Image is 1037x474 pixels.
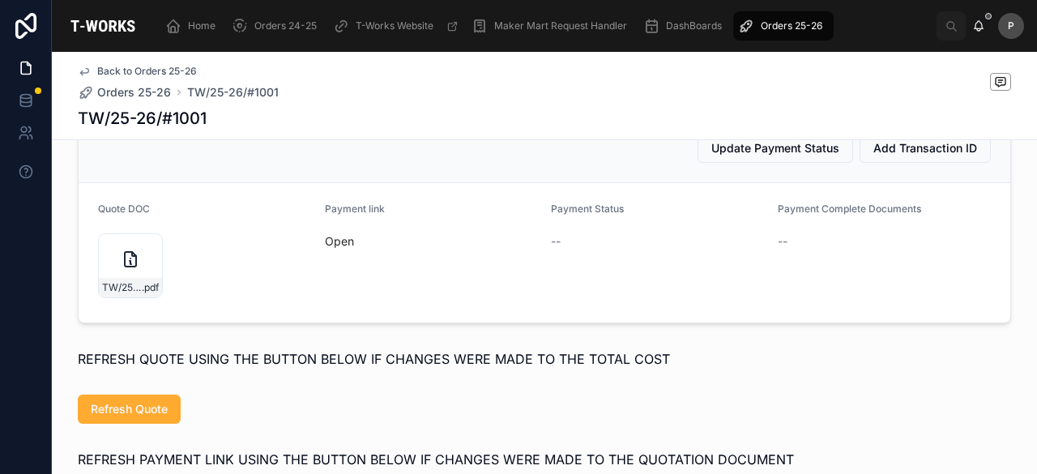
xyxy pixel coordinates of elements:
a: Orders 25-26 [733,11,834,41]
span: DashBoards [666,19,722,32]
button: Refresh Quote [78,395,181,424]
span: Refresh Quote [91,401,168,417]
a: DashBoards [638,11,733,41]
span: .pdf [142,281,159,294]
span: P [1008,19,1014,32]
a: Maker Mart Request Handler [467,11,638,41]
a: Orders 24-25 [227,11,328,41]
span: T-Works Website [356,19,433,32]
a: TW/25-26/#1001 [187,84,279,100]
span: Payment Complete Documents [778,203,921,215]
span: Back to Orders 25-26 [97,65,197,78]
a: Orders 25-26 [78,84,171,100]
a: T-Works Website [328,11,467,41]
div: scrollable content [154,8,937,44]
button: Add Transaction ID [860,134,991,163]
span: -- [551,233,561,250]
span: Orders 25-26 [761,19,822,32]
a: Home [160,11,227,41]
span: Orders 25-26 [97,84,171,100]
span: Home [188,19,216,32]
span: REFRESH PAYMENT LINK USING THE BUTTON BELOW IF CHANGES WERE MADE TO THE QUOTATION DOCUMENT [78,451,794,468]
span: TW/25-26/#1001 [102,281,142,294]
span: Payment link [325,203,385,215]
span: Quote DOC [98,203,150,215]
span: Add Transaction ID [873,140,977,156]
span: Update Payment Status [711,140,839,156]
span: REFRESH QUOTE USING THE BUTTON BELOW IF CHANGES WERE MADE TO THE TOTAL COST [78,351,670,367]
span: Orders 24-25 [254,19,317,32]
span: Maker Mart Request Handler [494,19,627,32]
h1: TW/25-26/#1001 [78,107,207,130]
a: Open [325,234,354,248]
button: Update Payment Status [698,134,853,163]
img: App logo [65,13,141,39]
span: -- [778,233,787,250]
a: Back to Orders 25-26 [78,65,197,78]
span: Payment Status [551,203,624,215]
